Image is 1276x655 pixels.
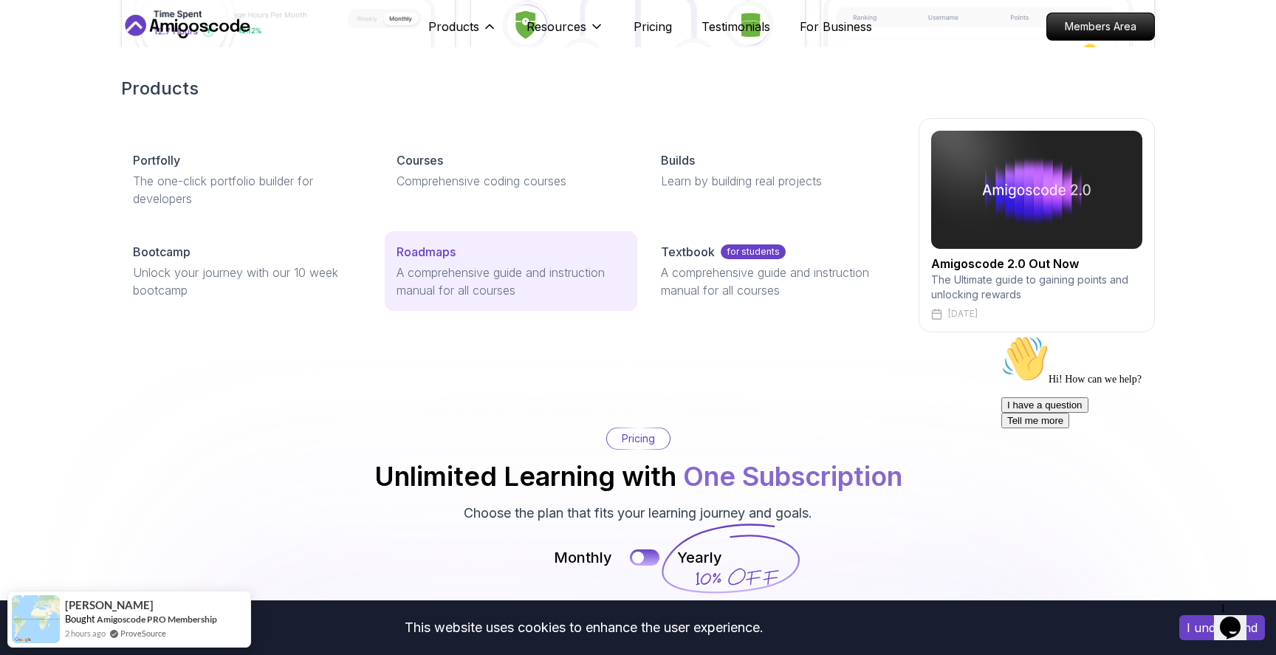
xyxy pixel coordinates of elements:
[1046,13,1155,41] a: Members Area
[661,172,889,190] p: Learn by building real projects
[428,18,479,35] p: Products
[6,6,53,53] img: :wave:
[133,172,361,208] p: The one-click portfolio builder for developers
[1214,596,1261,640] iframe: chat widget
[385,231,637,311] a: RoadmapsA comprehensive guide and instruction manual for all courses
[65,613,95,625] span: Bought
[948,308,978,320] p: [DATE]
[133,243,191,261] p: Bootcamp
[97,614,217,625] a: Amigoscode PRO Membership
[661,243,715,261] p: Textbook
[721,244,786,259] p: for students
[397,264,625,299] p: A comprehensive guide and instruction manual for all courses
[683,460,902,493] span: One Subscription
[931,272,1142,302] p: The Ultimate guide to gaining points and unlocking rewards
[919,118,1155,332] a: amigoscode 2.0Amigoscode 2.0 Out NowThe Ultimate guide to gaining points and unlocking rewards[DATE]
[12,595,60,643] img: provesource social proof notification image
[554,547,612,568] p: Monthly
[464,503,812,524] p: Choose the plan that fits your learning journey and goals.
[6,6,272,99] div: 👋Hi! How can we help?I have a questionTell me more
[995,329,1261,589] iframe: chat widget
[6,83,74,99] button: Tell me more
[121,231,373,311] a: BootcampUnlock your journey with our 10 week bootcamp
[133,151,180,169] p: Portfolly
[428,18,497,47] button: Products
[800,18,872,35] a: For Business
[121,77,1155,100] h2: Products
[634,18,672,35] a: Pricing
[397,243,456,261] p: Roadmaps
[120,627,166,639] a: ProveSource
[661,151,695,169] p: Builds
[622,431,655,446] p: Pricing
[397,151,443,169] p: Courses
[397,172,625,190] p: Comprehensive coding courses
[649,231,901,311] a: Textbookfor studentsA comprehensive guide and instruction manual for all courses
[121,140,373,219] a: PortfollyThe one-click portfolio builder for developers
[6,44,146,55] span: Hi! How can we help?
[1047,13,1154,40] p: Members Area
[702,18,770,35] a: Testimonials
[931,255,1142,272] h2: Amigoscode 2.0 Out Now
[6,68,93,83] button: I have a question
[385,140,637,202] a: CoursesComprehensive coding courses
[661,264,889,299] p: A comprehensive guide and instruction manual for all courses
[65,599,154,611] span: [PERSON_NAME]
[11,611,1157,644] div: This website uses cookies to enhance the user experience.
[649,140,901,202] a: BuildsLearn by building real projects
[931,131,1142,249] img: amigoscode 2.0
[65,627,106,639] span: 2 hours ago
[526,18,586,35] p: Resources
[133,264,361,299] p: Unlock your journey with our 10 week bootcamp
[1179,615,1265,640] button: Accept cookies
[374,462,902,491] h2: Unlimited Learning with
[526,18,604,47] button: Resources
